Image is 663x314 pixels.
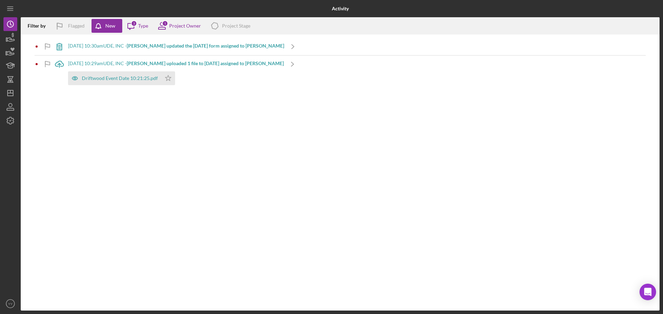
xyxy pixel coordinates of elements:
[162,20,168,27] div: 1
[51,19,92,33] button: Flagged
[68,71,175,85] button: Driftwood Event Date 10:21:25.pdf
[51,55,301,90] a: [DATE] 10:29amUDE, INC -[PERSON_NAME] uploaded 1 file to [DATE] assigned to [PERSON_NAME]Driftwoo...
[8,302,13,306] text: YY
[169,23,201,29] div: Project Owner
[92,19,122,33] button: New
[138,23,148,29] div: Type
[131,20,137,27] div: 3
[51,38,301,55] a: [DATE] 10:30amUDE, INC -[PERSON_NAME] updated the [DATE] form assigned to [PERSON_NAME]
[28,23,51,29] div: Filter by
[105,19,115,33] div: New
[332,6,349,11] b: Activity
[3,297,17,311] button: YY
[68,43,284,49] div: [DATE] 10:30am UDE, INC -
[68,61,284,66] div: [DATE] 10:29am UDE, INC -
[127,60,284,66] b: [PERSON_NAME] uploaded 1 file to [DATE] assigned to [PERSON_NAME]
[222,23,250,29] div: Project Stage
[127,43,284,49] b: [PERSON_NAME] updated the [DATE] form assigned to [PERSON_NAME]
[640,284,656,300] div: Open Intercom Messenger
[68,19,85,33] div: Flagged
[82,75,158,81] div: Driftwood Event Date 10:21:25.pdf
